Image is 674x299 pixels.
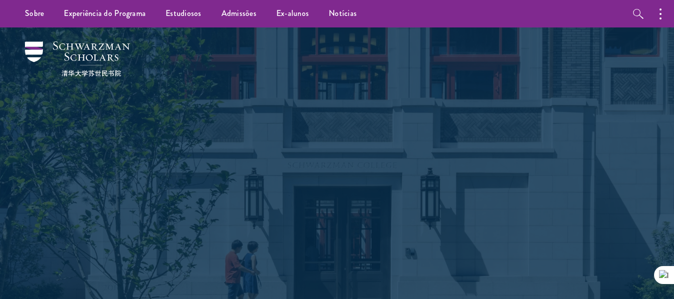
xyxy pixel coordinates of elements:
[64,7,146,19] font: Experiência do Programa
[329,7,357,19] font: Notícias
[25,7,44,19] font: Sobre
[25,41,130,76] img: Bolsistas Schwarzman
[276,7,309,19] font: Ex-alunos
[166,7,202,19] font: Estudiosos
[222,7,256,19] font: Admissões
